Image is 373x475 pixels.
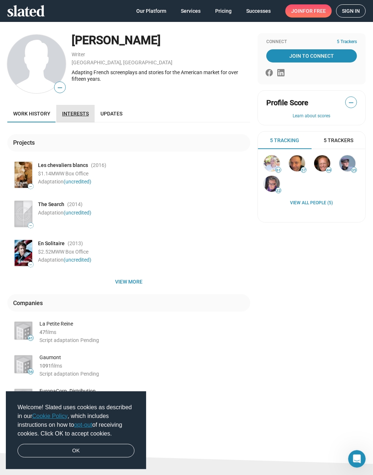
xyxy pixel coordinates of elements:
span: (2014 ) [67,201,83,208]
span: films [45,329,56,335]
span: Our Platform [136,4,166,18]
div: Connect [266,39,357,45]
a: Sign in [336,4,366,18]
span: Adaptation [38,257,91,263]
button: Learn about scores [266,113,357,119]
span: Updates [100,111,122,117]
span: — [346,98,357,107]
span: 56 [28,370,33,374]
img: EuropaCorp. Distribution [15,389,32,407]
a: Work history [7,105,56,122]
div: Adapting French screenplays and stories for the American market for over fifteen years. [72,69,250,83]
a: (uncredited) [64,257,91,263]
span: Adaptation [38,179,91,185]
span: — [54,83,65,92]
div: Companies [13,299,46,307]
span: WW Box Office [56,171,88,176]
img: Colin Brown [314,155,330,171]
span: — [28,185,33,189]
div: Projects [13,139,38,147]
span: 35 [351,168,357,172]
span: The Search [38,201,64,208]
span: for free [303,4,326,18]
a: (uncredited) [64,210,91,216]
span: — [28,263,33,267]
span: (2016 ) [91,162,106,169]
span: Pricing [215,4,232,18]
span: Work history [13,111,50,117]
span: Join [291,4,326,18]
span: 5 Trackers [324,137,353,144]
span: $2.52M [38,249,56,255]
a: Updates [95,105,128,122]
span: 57 [301,168,306,172]
img: Michel Reilhac [264,176,280,192]
a: Our Platform [130,4,172,18]
img: Gaumont [15,356,32,373]
span: $1.14M [38,171,56,176]
a: Interests [56,105,95,122]
span: Welcome! Slated uses cookies as described in our , which includes instructions on how to of recei... [18,403,134,438]
span: Script adaptation [39,337,79,343]
img: Poster: Les chevaliers blancs [15,162,32,188]
img: Steven Berger [339,155,355,171]
div: [PERSON_NAME] [72,33,250,48]
span: 32 [276,189,281,193]
img: Christine McDermott [264,155,280,171]
span: Sign in [342,5,360,17]
div: La Petite Reine [39,320,250,327]
img: Glenn Burney [7,35,66,93]
img: Poster: The Search [15,201,32,227]
a: View all People (5) [290,200,333,206]
span: Services [181,4,201,18]
iframe: Intercom live chat [348,450,366,468]
a: Services [175,4,206,18]
span: Adaptation [38,210,91,216]
span: Interests [62,111,89,117]
span: Pending [80,337,99,343]
div: Gaumont [39,354,250,361]
span: (2013 ) [68,240,83,247]
a: Pricing [209,4,237,18]
span: Join To Connect [268,49,355,62]
span: WW Box Office [56,249,88,255]
a: [GEOGRAPHIC_DATA], [GEOGRAPHIC_DATA] [72,60,172,65]
span: 41 [28,336,33,341]
span: Pending [80,371,99,377]
img: La Petite Reine [15,322,32,339]
a: dismiss cookie message [18,444,134,458]
span: 5 Tracking [270,137,300,144]
span: En Solitaire [38,240,65,247]
span: — [28,224,33,228]
span: 44 [326,168,331,172]
a: Writer [72,52,85,57]
span: films [51,363,62,369]
button: View more [7,275,250,288]
a: Cookie Policy [32,413,68,419]
span: Profile Score [266,98,308,108]
a: Join To Connect [266,49,357,62]
span: Les chevaliers blancs [38,162,88,169]
img: Poster: En Solitaire [15,240,32,266]
span: View more [13,275,244,288]
a: (uncredited) [64,179,91,185]
span: Successes [246,4,271,18]
span: Script adaptation [39,371,79,377]
span: 61 [276,168,281,172]
img: Chris Charalambous [289,155,305,171]
span: 47 [39,329,45,335]
div: EuropaCorp. Distribution [39,388,250,395]
div: cookieconsent [6,391,146,470]
span: 5 Trackers [337,39,357,45]
a: opt-out [74,422,92,428]
span: 1091 [39,363,51,369]
a: Joinfor free [285,4,332,18]
a: Successes [240,4,277,18]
